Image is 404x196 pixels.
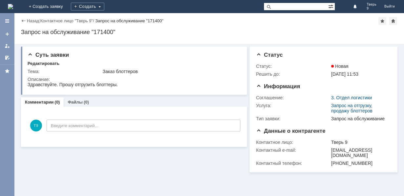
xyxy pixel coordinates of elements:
a: Файлы [68,100,83,105]
span: [DATE] 11:53 [331,71,358,77]
div: Создать [71,3,104,10]
a: Перейти на домашнюю страницу [8,4,13,9]
span: Данные о контрагенте [256,128,326,134]
div: (0) [84,100,89,105]
span: 9 [367,7,376,10]
span: Тверь [367,3,376,7]
div: Контактный телефон: [256,161,330,166]
div: Услуга: [256,103,330,108]
span: Т9 [30,120,42,131]
div: Запрос на обслуживание [331,116,388,121]
span: Информация [256,83,300,89]
div: Добавить в избранное [378,17,386,25]
a: Запрос на отгрузку, продажу блоттеров [331,103,373,113]
a: Назад [27,18,39,23]
div: Описание: [28,77,239,82]
div: [EMAIL_ADDRESS][DOMAIN_NAME] [331,147,388,158]
div: Контактный e-mail: [256,147,330,153]
span: Статус [256,52,283,58]
div: | [39,18,40,23]
div: Решить до: [256,71,330,77]
div: Запрос на обслуживание "171400" [95,18,163,23]
a: Мои заявки [2,41,12,51]
div: Тип заявки: [256,116,330,121]
div: Заказ блоттеров [103,69,238,74]
span: Суть заявки [28,52,69,58]
div: Статус: [256,64,330,69]
a: Мои согласования [2,52,12,63]
div: Тверь 9 [331,140,388,145]
div: (0) [55,100,60,105]
a: Создать заявку [2,29,12,39]
span: Расширенный поиск [328,3,335,9]
div: Редактировать [28,61,59,66]
img: logo [8,4,13,9]
a: Контактное лицо "Тверь 9" [40,18,93,23]
div: Контактное лицо: [256,140,330,145]
div: Соглашение: [256,95,330,100]
div: Тема: [28,69,101,74]
div: / [40,18,95,23]
div: Запрос на обслуживание "171400" [21,29,397,35]
div: [PHONE_NUMBER] [331,161,388,166]
a: 3. Отдел логистики [331,95,372,100]
a: Комментарии [25,100,54,105]
div: Сделать домашней страницей [389,17,397,25]
span: Новая [331,64,349,69]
